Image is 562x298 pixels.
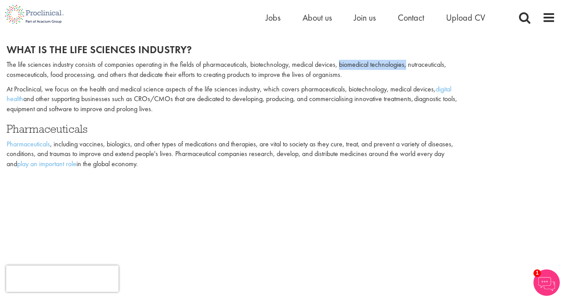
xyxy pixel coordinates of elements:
[7,139,462,170] p: , including vaccines, biologics, and other types of medications and therapies, are vital to socie...
[7,60,462,80] p: The life sciences industry consists of companies operating in the fields of pharmaceuticals, biot...
[7,44,462,55] h2: What is the life sciences industry?
[266,12,281,23] a: Jobs
[533,269,541,277] span: 1
[7,84,451,104] a: digital health
[17,159,76,168] a: play an important role
[7,84,462,115] p: At Proclinical, we focus on the health and medical science aspects of the life sciences industry,...
[354,12,376,23] a: Join us
[6,265,119,292] iframe: reCAPTCHA
[398,12,424,23] a: Contact
[7,123,462,134] h3: Pharmaceuticals
[533,269,560,296] img: Chatbot
[303,12,332,23] a: About us
[7,139,50,149] a: Pharmaceuticals
[446,12,485,23] a: Upload CV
